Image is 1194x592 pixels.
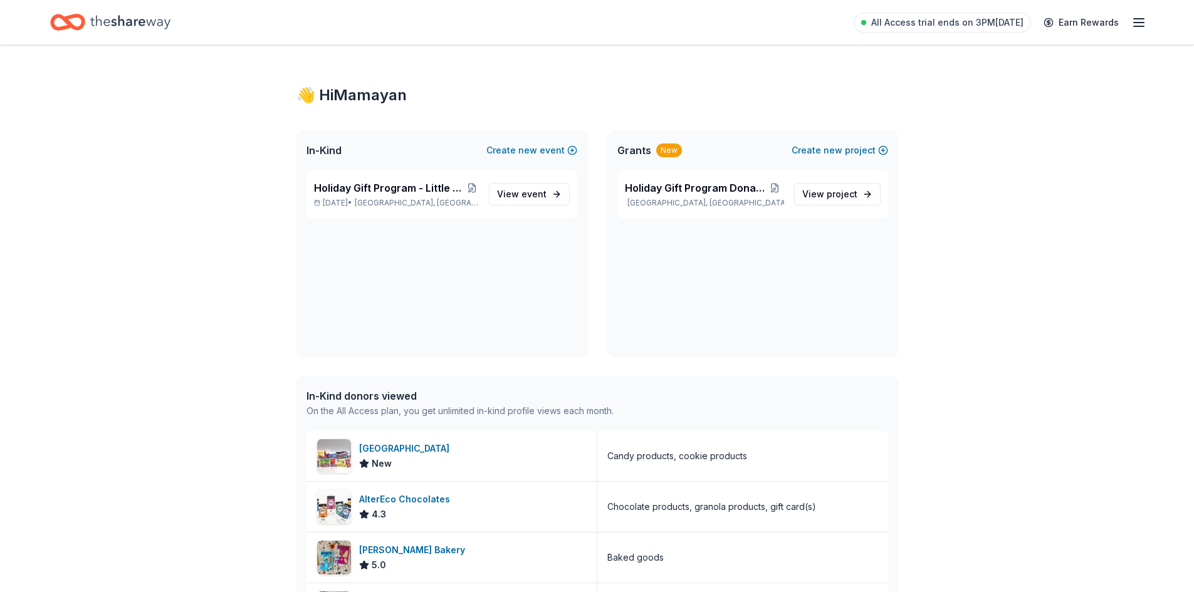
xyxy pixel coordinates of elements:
div: AlterEco Chocolates [359,492,455,507]
span: 4.3 [372,507,386,522]
span: Holiday Gift Program - Little Brothers – Friends of the Elderly [314,180,466,195]
a: Earn Rewards [1036,11,1126,34]
span: new [518,143,537,158]
div: Candy products, cookie products [607,449,747,464]
a: Home [50,8,170,37]
a: All Access trial ends on 3PM[DATE] [854,13,1031,33]
div: [GEOGRAPHIC_DATA] [359,441,454,456]
p: [GEOGRAPHIC_DATA], [GEOGRAPHIC_DATA] [625,198,784,208]
button: Createnewproject [792,143,888,158]
span: In-Kind [306,143,342,158]
img: Image for Bobo's Bakery [317,541,351,574]
p: [DATE] • [314,198,479,208]
span: View [497,187,547,202]
div: Baked goods [607,550,664,565]
span: Holiday Gift Program Donation request [625,180,766,195]
span: [GEOGRAPHIC_DATA], [GEOGRAPHIC_DATA] [355,198,478,208]
div: On the All Access plan, you get unlimited in-kind profile views each month. [306,403,614,418]
span: All Access trial ends on 3PM[DATE] [871,15,1024,30]
div: [PERSON_NAME] Bakery [359,543,470,558]
img: Image for AlterEco Chocolates [317,490,351,524]
span: event [521,189,547,199]
span: project [827,189,857,199]
div: 👋 Hi Mamayan [296,85,898,105]
span: 5.0 [372,558,386,573]
a: View event [489,183,570,205]
span: View [802,187,857,202]
img: Image for Ferrara [317,439,351,473]
span: Grants [617,143,651,158]
div: Chocolate products, granola products, gift card(s) [607,499,816,514]
a: View project [794,183,881,205]
button: Createnewevent [486,143,577,158]
div: New [656,143,682,157]
div: In-Kind donors viewed [306,388,614,403]
span: new [824,143,842,158]
span: New [372,456,392,471]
